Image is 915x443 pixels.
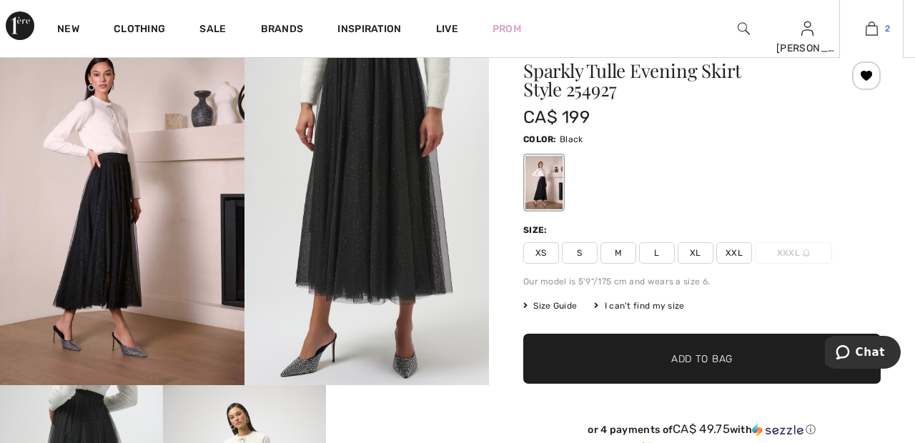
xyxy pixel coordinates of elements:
span: L [639,242,675,264]
div: or 4 payments ofCA$ 49.75withSezzle Click to learn more about Sezzle [523,422,881,442]
a: Clothing [114,23,165,38]
img: My Info [801,20,813,37]
div: I can't find my size [594,299,684,312]
a: Sale [199,23,226,38]
div: [PERSON_NAME] [776,41,839,56]
span: Black [560,134,583,144]
button: Add to Bag [523,334,881,384]
span: CA$ 199 [523,107,590,127]
span: XXXL [755,242,832,264]
span: Inspiration [337,23,401,38]
span: Size Guide [523,299,577,312]
span: XS [523,242,559,264]
img: My Bag [866,20,878,37]
span: Add to Bag [671,352,733,367]
span: M [600,242,636,264]
a: Prom [493,21,521,36]
img: Sparkly Tulle Evening Skirt Style 254927. 2 [244,19,489,385]
span: S [562,242,598,264]
div: Black [525,156,563,209]
span: XL [678,242,713,264]
span: CA$ 49.75 [673,422,730,436]
img: ring-m.svg [803,249,810,257]
img: Sezzle [752,424,803,437]
a: Live [436,21,458,36]
a: New [57,23,79,38]
div: Our model is 5'9"/175 cm and wears a size 6. [523,275,881,288]
a: Brands [261,23,304,38]
img: search the website [738,20,750,37]
h1: Sparkly Tulle Evening Skirt Style 254927 [523,61,821,99]
a: Sign In [801,21,813,35]
div: Size: [523,224,550,237]
div: or 4 payments of with [523,422,881,437]
a: 2 [840,20,903,37]
span: XXL [716,242,752,264]
span: 2 [885,22,890,35]
img: 1ère Avenue [6,11,34,40]
span: Color: [523,134,557,144]
iframe: Opens a widget where you can chat to one of our agents [825,336,901,372]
